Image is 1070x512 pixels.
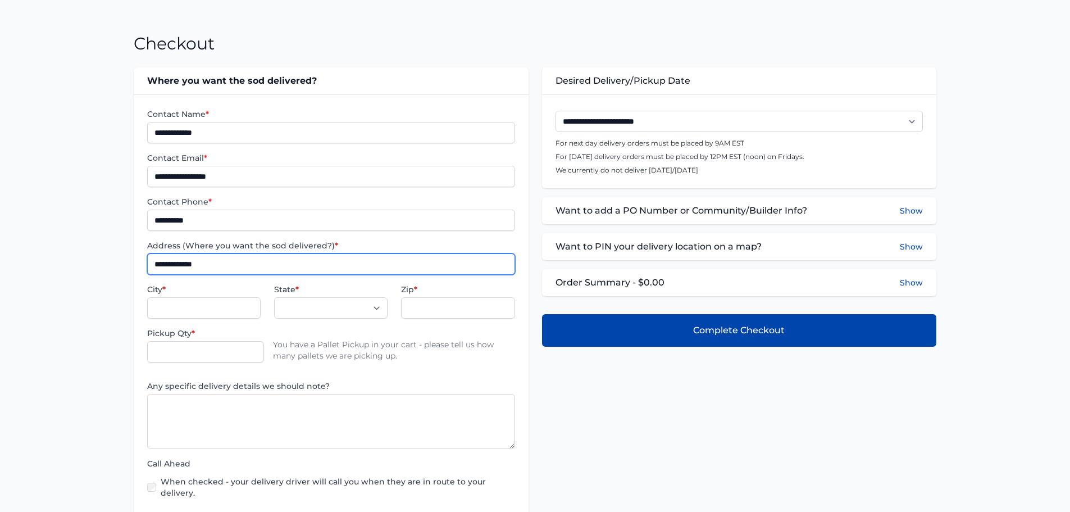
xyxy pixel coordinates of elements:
[147,240,514,251] label: Address (Where you want the sod delivered?)
[556,204,807,218] span: Want to add a PO Number or Community/Builder Info?
[542,314,936,347] button: Complete Checkout
[556,240,762,253] span: Want to PIN your delivery location on a map?
[693,324,785,337] span: Complete Checkout
[134,67,528,94] div: Where you want the sod delivered?
[542,67,936,94] div: Desired Delivery/Pickup Date
[274,284,388,295] label: State
[147,328,263,339] label: Pickup Qty
[147,152,514,164] label: Contact Email
[161,476,514,499] label: When checked - your delivery driver will call you when they are in route to your delivery.
[147,196,514,207] label: Contact Phone
[273,328,515,363] p: You have a Pallet Pickup in your cart - please tell us how many pallets we are picking up.
[147,284,261,295] label: City
[900,204,923,218] button: Show
[147,380,514,392] label: Any specific delivery details we should note?
[401,284,514,295] label: Zip
[134,34,215,54] h1: Checkout
[147,108,514,120] label: Contact Name
[556,152,923,161] p: For [DATE] delivery orders must be placed by 12PM EST (noon) on Fridays.
[556,276,664,289] span: Order Summary - $0.00
[556,139,923,148] p: For next day delivery orders must be placed by 9AM EST
[147,458,514,469] label: Call Ahead
[900,277,923,288] button: Show
[556,166,923,175] p: We currently do not deliver [DATE]/[DATE]
[900,240,923,253] button: Show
